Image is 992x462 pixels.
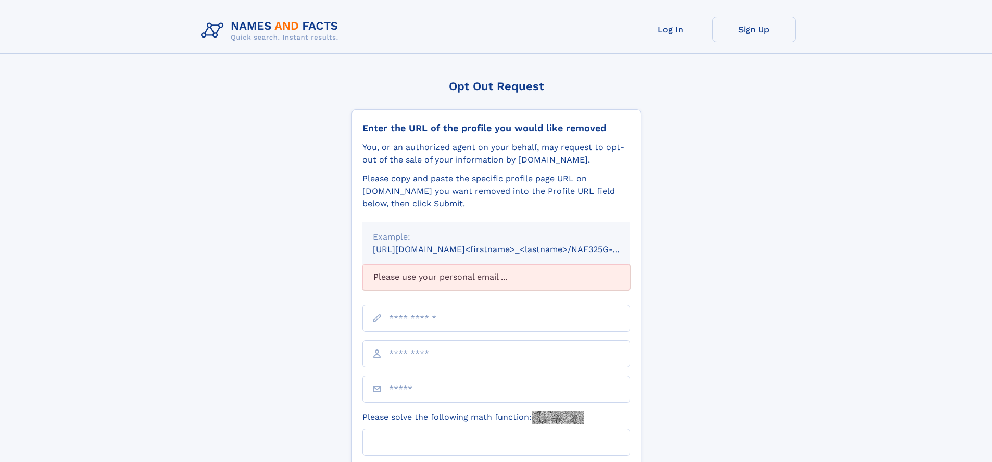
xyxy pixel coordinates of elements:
a: Log In [629,17,712,42]
div: Please use your personal email ... [362,264,630,290]
div: Example: [373,231,620,243]
label: Please solve the following math function: [362,411,584,424]
div: You, or an authorized agent on your behalf, may request to opt-out of the sale of your informatio... [362,141,630,166]
div: Please copy and paste the specific profile page URL on [DOMAIN_NAME] you want removed into the Pr... [362,172,630,210]
div: Enter the URL of the profile you would like removed [362,122,630,134]
a: Sign Up [712,17,796,42]
img: Logo Names and Facts [197,17,347,45]
small: [URL][DOMAIN_NAME]<firstname>_<lastname>/NAF325G-xxxxxxxx [373,244,650,254]
div: Opt Out Request [351,80,641,93]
